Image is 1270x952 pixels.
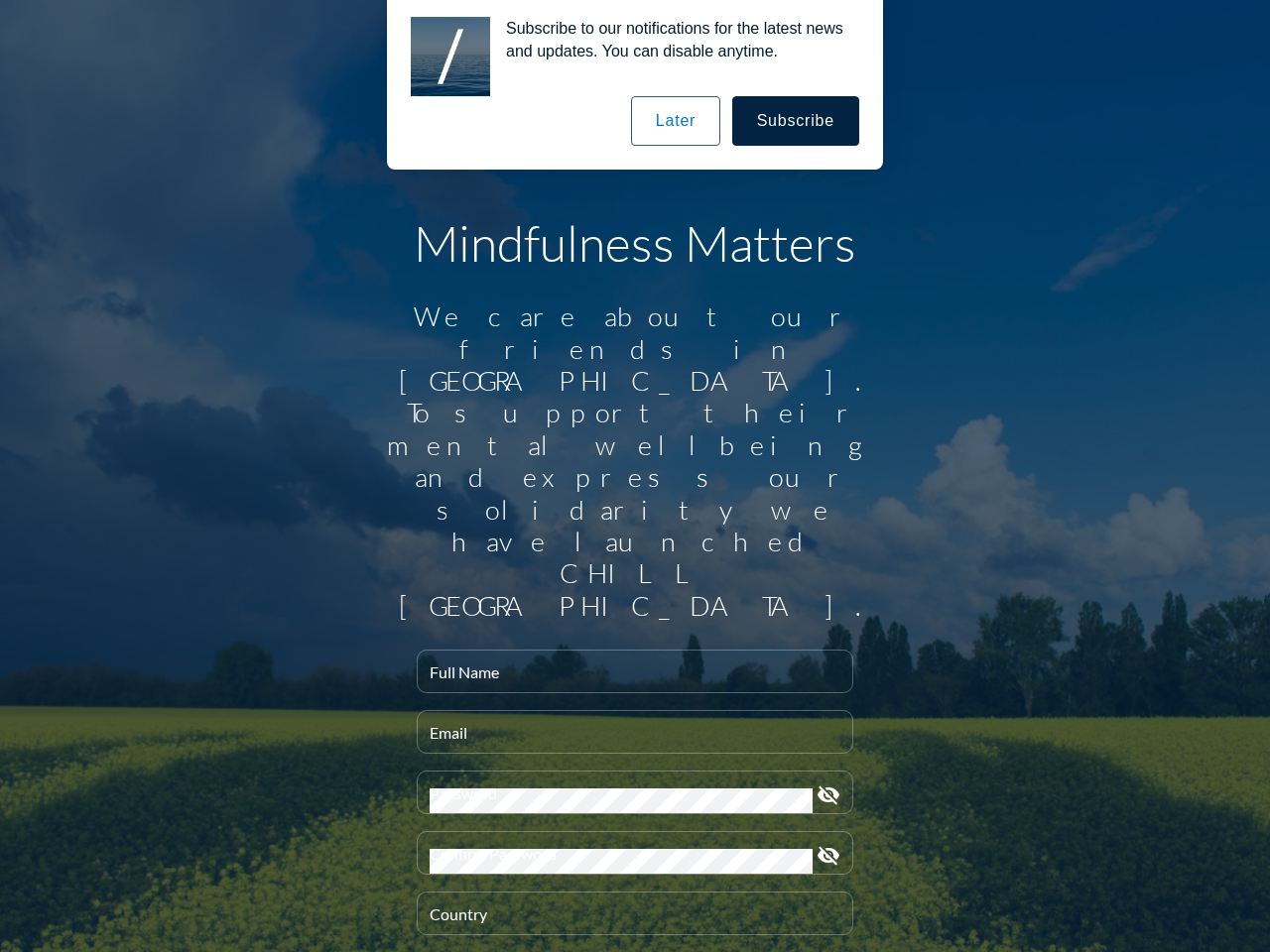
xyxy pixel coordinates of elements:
button: Subscribe [732,103,859,153]
div: We care about our friends in [GEOGRAPHIC_DATA]. To support their mental wellbeing and express our... [377,300,893,622]
input: Country [430,909,840,934]
input: Password [430,788,813,813]
input: Full Name [430,667,840,692]
div: Subscribe to our notifications for the latest news and updates. You can disable anytime. [490,24,859,69]
h1: Mindfulness Matters [377,213,893,273]
i: visibility_off [817,844,840,868]
button: Later [631,103,720,153]
img: notification icon [411,24,490,103]
input: Confirm Password [430,849,813,874]
i: visibility_off [817,783,840,807]
input: Email [430,728,840,753]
